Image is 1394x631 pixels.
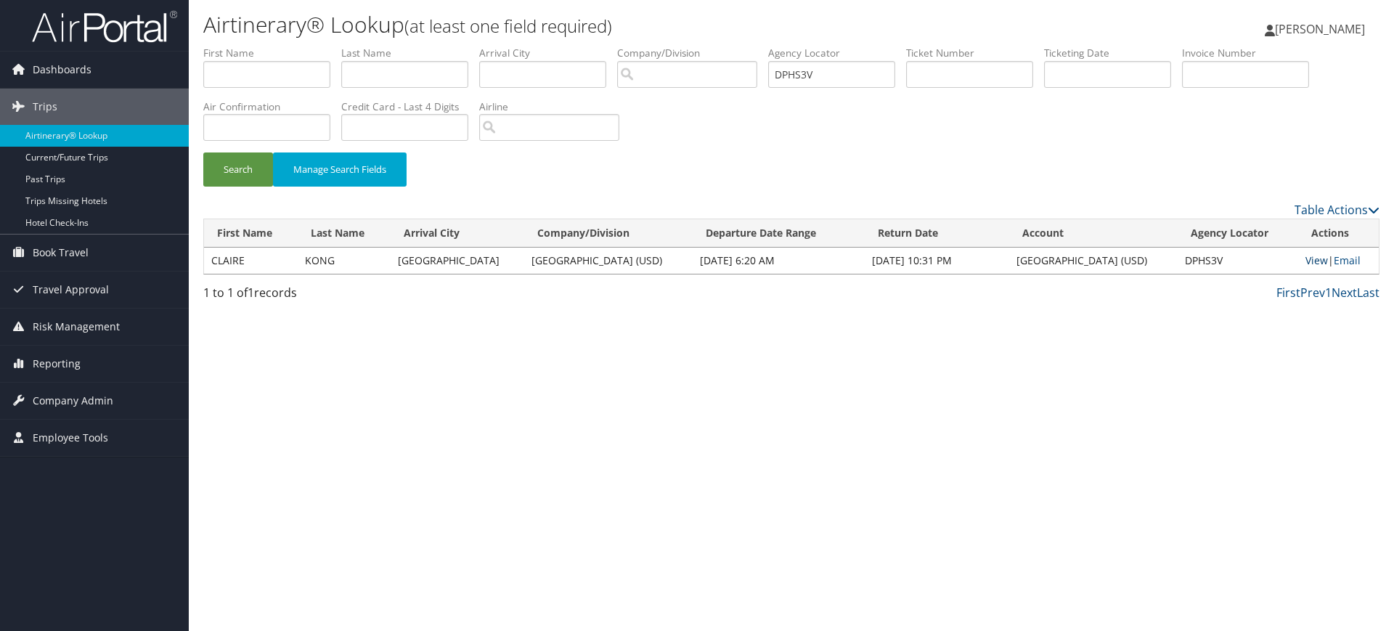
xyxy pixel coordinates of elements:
span: [PERSON_NAME] [1275,21,1365,37]
h1: Airtinerary® Lookup [203,9,987,40]
th: Account: activate to sort column ascending [1009,219,1177,248]
span: 1 [248,285,254,301]
span: Reporting [33,346,81,382]
td: CLAIRE [204,248,298,274]
th: First Name: activate to sort column ascending [204,219,298,248]
label: Credit Card - Last 4 Digits [341,99,479,114]
a: View [1305,253,1328,267]
td: [DATE] 10:31 PM [865,248,1010,274]
th: Agency Locator: activate to sort column ascending [1178,219,1298,248]
th: Company/Division [524,219,692,248]
label: Ticket Number [906,46,1044,60]
th: Return Date: activate to sort column ascending [865,219,1010,248]
span: Risk Management [33,309,120,345]
span: Dashboards [33,52,91,88]
label: Air Confirmation [203,99,341,114]
div: 1 to 1 of records [203,284,481,309]
span: Book Travel [33,235,89,271]
button: Manage Search Fields [273,152,407,187]
label: Airline [479,99,630,114]
a: 1 [1325,285,1332,301]
a: Email [1334,253,1361,267]
img: airportal-logo.png [32,9,177,44]
label: Ticketing Date [1044,46,1182,60]
a: [PERSON_NAME] [1265,7,1379,51]
a: Prev [1300,285,1325,301]
label: Invoice Number [1182,46,1320,60]
label: Company/Division [617,46,768,60]
span: Company Admin [33,383,113,419]
th: Last Name: activate to sort column ascending [298,219,390,248]
th: Departure Date Range: activate to sort column ascending [693,219,865,248]
button: Search [203,152,273,187]
a: First [1276,285,1300,301]
td: [GEOGRAPHIC_DATA] (USD) [524,248,692,274]
th: Actions [1298,219,1379,248]
label: Last Name [341,46,479,60]
td: KONG [298,248,390,274]
td: | [1298,248,1379,274]
a: Table Actions [1295,202,1379,218]
td: DPHS3V [1178,248,1298,274]
label: Arrival City [479,46,617,60]
span: Travel Approval [33,272,109,308]
td: [GEOGRAPHIC_DATA] [391,248,525,274]
td: [DATE] 6:20 AM [693,248,865,274]
label: Agency Locator [768,46,906,60]
a: Next [1332,285,1357,301]
small: (at least one field required) [404,14,612,38]
span: Trips [33,89,57,125]
label: First Name [203,46,341,60]
th: Arrival City: activate to sort column ascending [391,219,525,248]
td: [GEOGRAPHIC_DATA] (USD) [1009,248,1177,274]
a: Last [1357,285,1379,301]
span: Employee Tools [33,420,108,456]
